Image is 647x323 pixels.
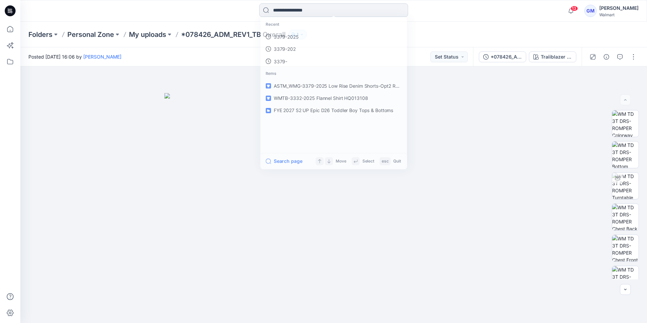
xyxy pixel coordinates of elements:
[612,235,639,261] img: WM TD 3T DRS-ROMPER Chest Front
[541,53,572,61] div: Traiiblazer brown
[274,33,299,40] p: 3379-2025
[612,173,639,199] img: WM TD 3T DRS-ROMPER Turntable with Avatar
[262,67,405,80] p: Items
[164,93,503,323] img: eyJhbGciOiJIUzI1NiIsImtpZCI6IjAiLCJzbHQiOiJzZXMiLCJ0eXAiOiJKV1QifQ.eyJkYXRhIjp7InR5cGUiOiJzdG9yYW...
[599,12,639,17] div: Walmart
[28,30,52,39] a: Folders
[599,4,639,12] div: [PERSON_NAME]
[129,30,166,39] a: My uploads
[362,158,374,165] p: Select
[262,104,405,116] a: FYE 2027 S2 UP Epic D26 Toddler Boy Tops & Bottoms
[262,55,405,67] a: 3379-
[612,110,639,137] img: WM TD 3T DRS-ROMPER Colorway wo Avatar
[393,158,401,165] p: Quit
[382,158,389,165] p: esc
[491,53,522,61] div: *078426_ADM_REV1_TB Overall
[67,30,114,39] a: Personal Zone
[83,54,121,60] a: [PERSON_NAME]
[262,43,405,55] a: 3379-202
[274,58,287,65] p: 3379-
[584,5,597,17] div: GM
[274,45,296,52] p: 3379-202
[262,30,405,43] a: 3379-2025
[529,51,576,62] button: Traiiblazer brown
[336,158,346,165] p: Move
[601,51,612,62] button: Details
[274,108,393,113] span: FYE 2027 S2 UP Epic D26 Toddler Boy Tops & Bottoms
[274,83,441,89] span: ASTM_WMG-3379-2025 Low Rise Denim Shorts-Opt2 Rolled cuff HQ013818
[571,6,578,11] span: 13
[612,266,639,293] img: WM TD 3T DRS-ROMPER Hip Front
[274,95,368,101] span: WMTB-3332-2025 Flannel Shirt HQ013108
[28,53,121,60] span: Posted [DATE] 16:06 by
[612,142,639,168] img: WM TD 3T DRS-ROMPER Bottom Sleeve Side Long Slv 1
[262,92,405,104] a: WMTB-3332-2025 Flannel Shirt HQ013108
[262,18,405,30] p: Recent
[262,80,405,92] a: ASTM_WMG-3379-2025 Low Rise Denim Shorts-Opt2 Rolled cuff HQ013818
[181,30,286,39] p: *078426_ADM_REV1_TB Overall
[612,204,639,230] img: WM TD 3T DRS-ROMPER Chest Back
[266,157,302,165] button: Search page
[479,51,526,62] button: *078426_ADM_REV1_TB Overall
